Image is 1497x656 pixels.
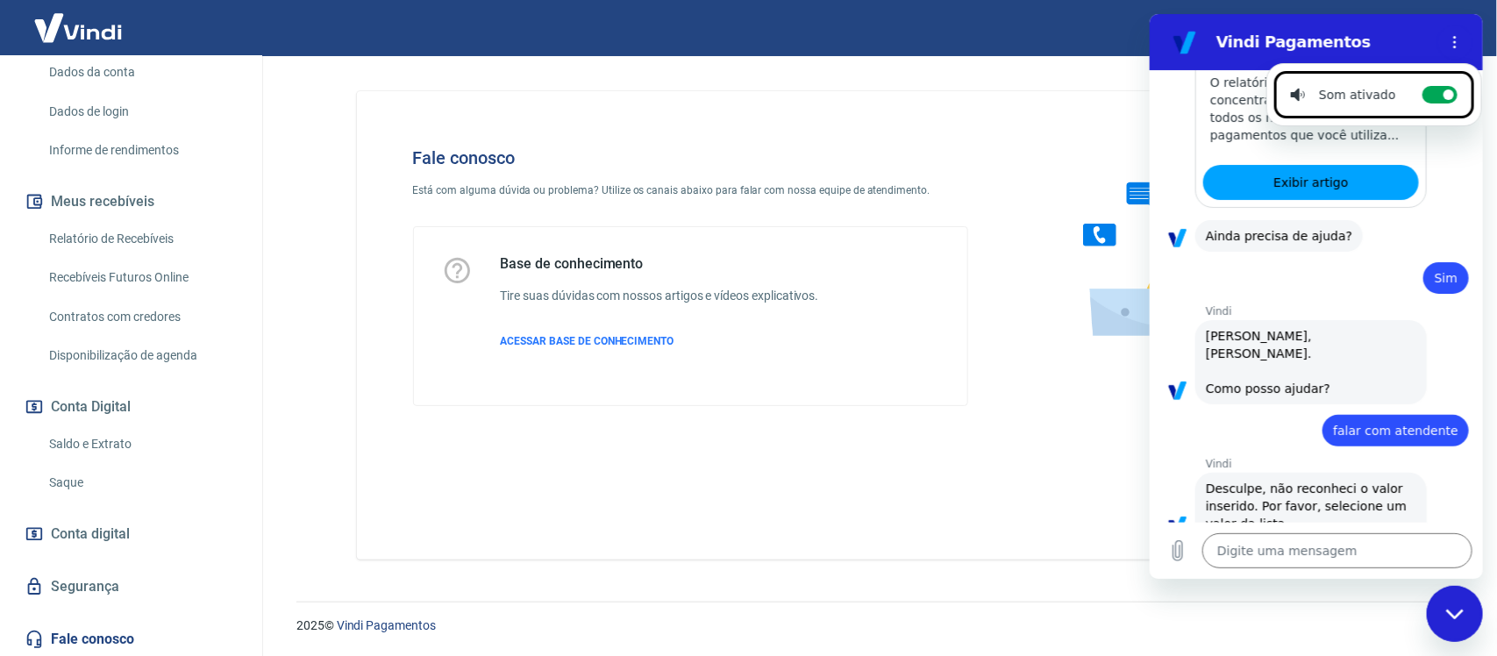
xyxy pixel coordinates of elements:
h5: Base de conhecimento [501,255,819,273]
iframe: Botão para abrir a janela de mensagens, conversa em andamento [1427,586,1483,642]
p: Está com alguma dúvida ou problema? Utilize os canais abaixo para falar com nossa equipe de atend... [413,182,969,198]
a: ACESSAR BASE DE CONHECIMENTO [501,333,819,349]
h6: Tire suas dúvidas com nossos artigos e vídeos explicativos. [501,287,819,305]
p: 2025 © [296,617,1455,635]
a: Recebíveis Futuros Online [42,260,241,296]
a: Contratos com credores [42,299,241,335]
a: Saldo e Extrato [42,426,241,462]
a: Relatório de Recebíveis [42,221,241,257]
a: Saque [42,465,241,501]
img: Fale conosco [1048,119,1315,353]
span: ACESSAR BASE DE CONHECIMENTO [501,335,674,347]
button: Conta Digital [21,388,241,426]
button: Sair [1413,12,1476,45]
h4: Fale conosco [413,147,969,168]
button: Meus recebíveis [21,182,241,221]
img: Vindi [21,1,135,54]
span: Conta digital [51,522,130,546]
a: Segurança [21,567,241,606]
a: Vindi Pagamentos [337,618,436,632]
a: Dados de login [42,94,241,130]
a: Disponibilização de agenda [42,338,241,374]
a: Informe de rendimentos [42,132,241,168]
iframe: Janela de mensagens [1150,14,1483,579]
a: Dados da conta [42,54,241,90]
a: Conta digital [21,515,241,553]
